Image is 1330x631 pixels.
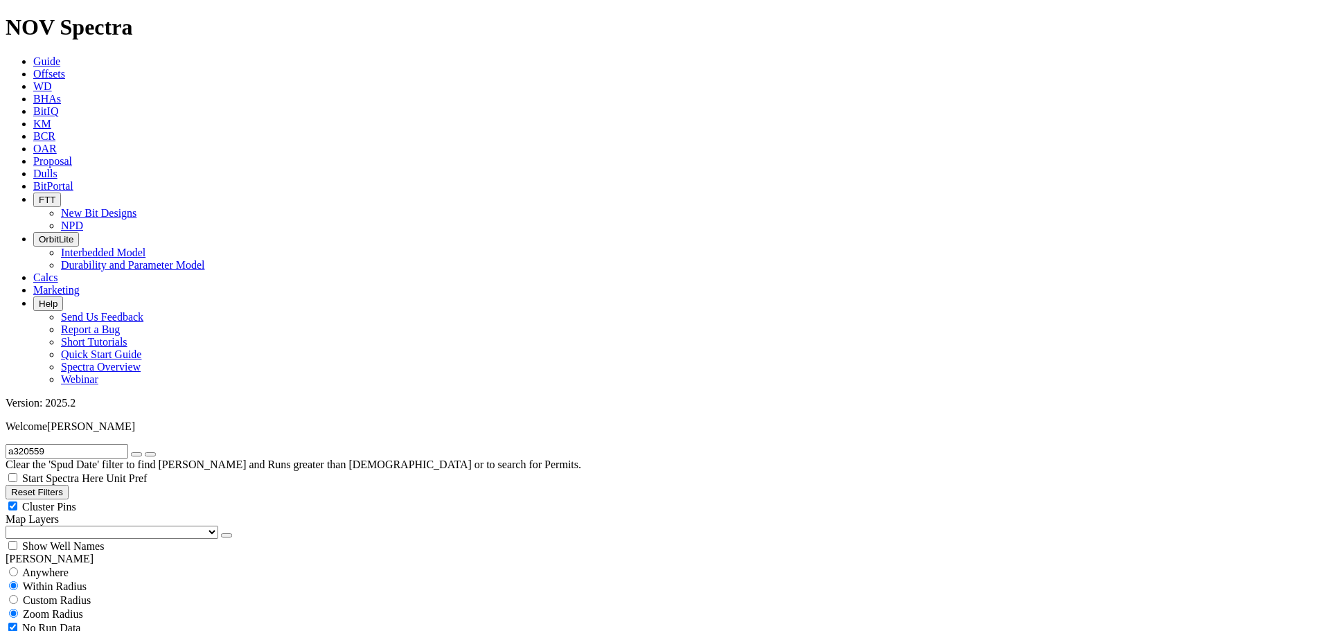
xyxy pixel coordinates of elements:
[33,180,73,192] a: BitPortal
[6,420,1324,433] p: Welcome
[61,311,143,323] a: Send Us Feedback
[33,55,60,67] a: Guide
[61,323,120,335] a: Report a Bug
[61,373,98,385] a: Webinar
[33,155,72,167] a: Proposal
[6,444,128,459] input: Search
[33,296,63,311] button: Help
[47,420,135,432] span: [PERSON_NAME]
[33,143,57,154] a: OAR
[22,567,69,578] span: Anywhere
[6,513,59,525] span: Map Layers
[106,472,147,484] span: Unit Pref
[61,247,145,258] a: Interbedded Model
[33,68,65,80] a: Offsets
[33,118,51,130] a: KM
[6,397,1324,409] div: Version: 2025.2
[39,195,55,205] span: FTT
[22,501,76,513] span: Cluster Pins
[33,193,61,207] button: FTT
[39,234,73,245] span: OrbitLite
[22,540,104,552] span: Show Well Names
[23,608,83,620] span: Zoom Radius
[6,485,69,499] button: Reset Filters
[61,207,136,219] a: New Bit Designs
[33,168,57,179] a: Dulls
[33,80,52,92] a: WD
[61,220,83,231] a: NPD
[33,232,79,247] button: OrbitLite
[33,130,55,142] a: BCR
[6,459,581,470] span: Clear the 'Spud Date' filter to find [PERSON_NAME] and Runs greater than [DEMOGRAPHIC_DATA] or to...
[39,299,57,309] span: Help
[23,594,91,606] span: Custom Radius
[6,553,1324,565] div: [PERSON_NAME]
[61,336,127,348] a: Short Tutorials
[23,580,87,592] span: Within Radius
[33,93,61,105] a: BHAs
[6,15,1324,40] h1: NOV Spectra
[33,272,58,283] a: Calcs
[33,284,80,296] a: Marketing
[33,105,58,117] a: BitIQ
[8,473,17,482] input: Start Spectra Here
[61,361,141,373] a: Spectra Overview
[61,348,141,360] a: Quick Start Guide
[61,259,205,271] a: Durability and Parameter Model
[22,472,103,484] span: Start Spectra Here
